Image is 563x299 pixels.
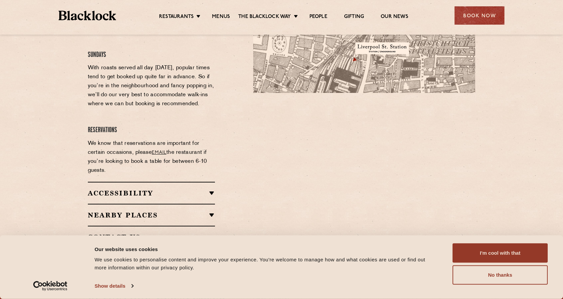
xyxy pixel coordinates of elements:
[59,11,116,20] img: BL_Textured_Logo-footer-cropped.svg
[404,186,497,249] img: svg%3E
[309,14,327,21] a: People
[212,14,230,21] a: Menus
[94,245,438,253] div: Our website uses cookies
[88,51,215,60] h4: Sundays
[88,211,215,219] h2: Nearby Places
[88,189,215,197] h2: Accessibility
[88,126,215,135] h4: Reservations
[88,233,215,241] h2: Contact Us
[344,14,364,21] a: Gifting
[88,139,215,175] p: We know that reservations are important for certain occasions, please the restaurant if you’re lo...
[152,150,166,155] a: email
[238,14,291,21] a: The Blacklock Way
[88,64,215,109] p: With roasts served all day [DATE], popular times tend to get booked up quite far in advance. So i...
[453,265,548,285] button: No thanks
[381,14,408,21] a: Our News
[94,256,438,272] div: We use cookies to personalise content and improve your experience. You're welcome to manage how a...
[455,6,504,25] div: Book Now
[21,281,80,291] a: Usercentrics Cookiebot - opens in a new window
[94,281,133,291] a: Show details
[159,14,194,21] a: Restaurants
[453,243,548,263] button: I'm cool with that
